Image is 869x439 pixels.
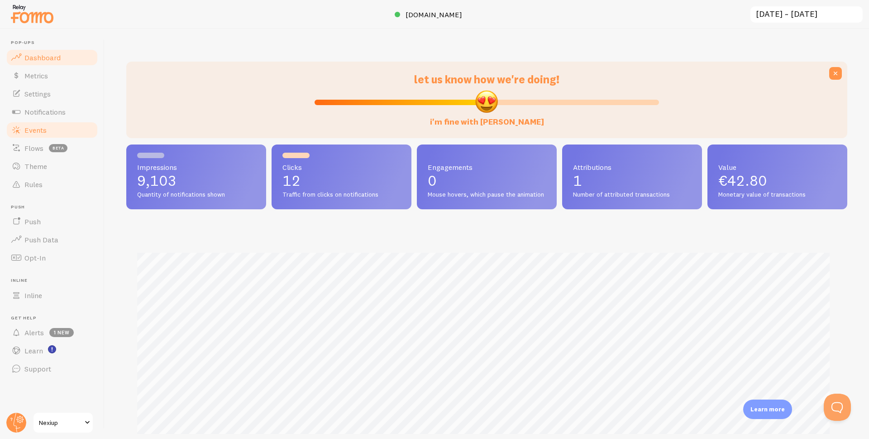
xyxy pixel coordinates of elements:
span: Metrics [24,71,48,80]
label: i'm fine with [PERSON_NAME] [430,108,544,127]
a: Inline [5,286,99,304]
a: Events [5,121,99,139]
a: Theme [5,157,99,175]
span: Opt-In [24,253,46,262]
span: Events [24,125,47,135]
img: emoji.png [474,89,499,114]
svg: <p>Watch New Feature Tutorials!</p> [48,345,56,353]
span: Impressions [137,164,255,171]
span: Get Help [11,315,99,321]
p: 9,103 [137,174,255,188]
a: Opt-In [5,249,99,267]
a: Push [5,212,99,231]
span: Quantity of notifications shown [137,191,255,199]
span: Traffic from clicks on notifications [282,191,401,199]
span: Push [11,204,99,210]
a: Metrics [5,67,99,85]
span: Settings [24,89,51,98]
span: Clicks [282,164,401,171]
span: Push [24,217,41,226]
a: Learn [5,342,99,360]
span: Rules [24,180,43,189]
span: Support [24,364,51,373]
a: Flows beta [5,139,99,157]
span: Dashboard [24,53,61,62]
span: Inline [24,291,42,300]
p: 0 [428,174,546,188]
span: 1 new [49,328,74,337]
span: €42.80 [718,172,767,189]
p: Learn more [750,405,785,414]
span: Alerts [24,328,44,337]
span: Value [718,164,836,171]
span: Theme [24,162,47,171]
span: Notifications [24,107,66,116]
span: Learn [24,346,43,355]
a: Settings [5,85,99,103]
span: let us know how we're doing! [414,72,559,86]
span: Pop-ups [11,40,99,46]
span: Monetary value of transactions [718,191,836,199]
span: Engagements [428,164,546,171]
span: Attributions [573,164,691,171]
p: 12 [282,174,401,188]
p: 1 [573,174,691,188]
span: Push Data [24,235,58,244]
a: Support [5,360,99,378]
span: Mouse hovers, which pause the animation [428,191,546,199]
img: fomo-relay-logo-orange.svg [10,2,55,25]
span: beta [49,144,67,152]
a: Notifications [5,103,99,121]
span: Nexiup [39,417,82,428]
a: Nexiup [33,412,94,434]
span: Number of attributed transactions [573,191,691,199]
iframe: Help Scout Beacon - Open [824,394,851,421]
a: Alerts 1 new [5,323,99,342]
a: Dashboard [5,48,99,67]
span: Flows [24,144,43,153]
a: Rules [5,175,99,193]
a: Push Data [5,231,99,249]
div: Learn more [743,400,792,419]
span: Inline [11,278,99,284]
